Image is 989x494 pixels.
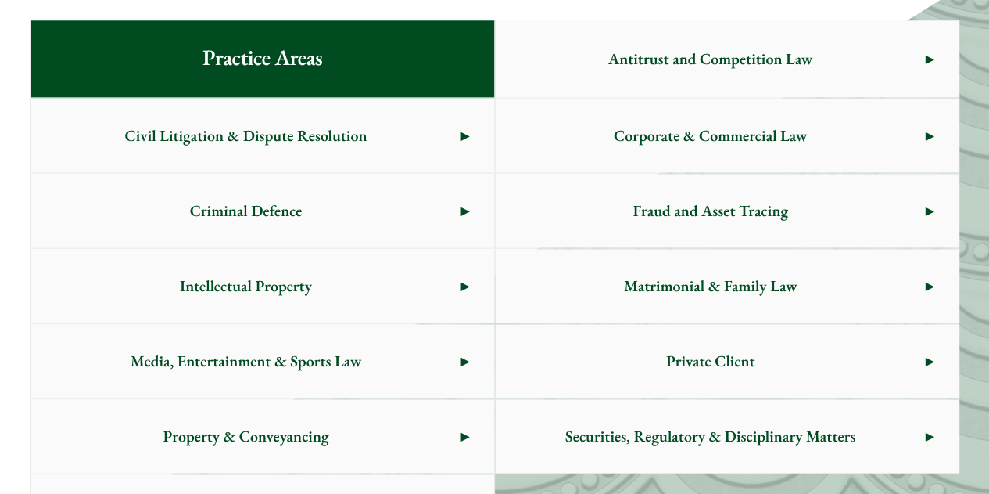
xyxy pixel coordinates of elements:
span: Civil Litigation & Dispute Resolution [31,99,461,172]
a: Civil Litigation & Dispute Resolution [31,99,494,172]
a: Property & Conveyancing [31,399,494,473]
span: Property & Conveyancing [31,399,461,473]
a: Fraud and Asset Tracing [496,174,959,247]
span: Practice Areas [177,20,347,97]
a: Securities, Regulatory & Disciplinary Matters [496,399,959,473]
span: Fraud and Asset Tracing [496,174,926,247]
a: Corporate & Commercial Law [496,99,959,172]
span: Corporate & Commercial Law [496,99,926,172]
a: Criminal Defence [31,174,494,247]
span: Matrimonial & Family Law [496,249,926,323]
span: Intellectual Property [31,249,461,323]
span: Criminal Defence [31,174,461,247]
span: Securities, Regulatory & Disciplinary Matters [496,399,926,473]
span: Antitrust and Competition Law [496,22,926,96]
span: Private Client [496,324,926,398]
a: Matrimonial & Family Law [496,249,959,323]
a: Private Client [496,324,959,398]
a: Media, Entertainment & Sports Law [31,324,494,398]
a: Intellectual Property [31,249,494,323]
a: Antitrust and Competition Law [496,20,959,97]
span: Media, Entertainment & Sports Law [31,324,461,398]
